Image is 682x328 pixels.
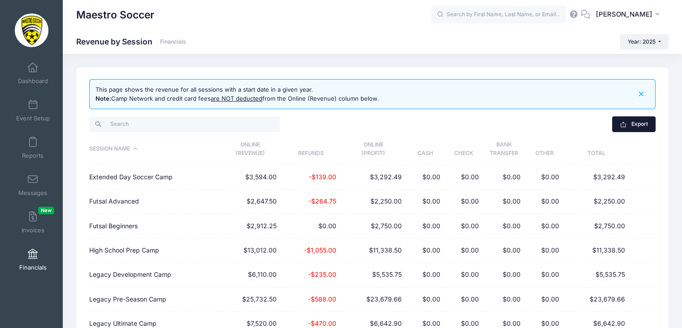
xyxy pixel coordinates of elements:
[38,207,54,214] span: New
[525,288,564,312] td: $0.00
[12,132,54,164] a: Reports
[525,165,564,189] td: $0.00
[340,165,406,189] td: $3,292.49
[340,214,406,238] td: $2,750.00
[445,133,483,165] th: Check: activate to sort column ascending
[281,133,341,165] th: Refunds: activate to sort column ascending
[445,165,483,189] td: $0.00
[525,214,564,238] td: $0.00
[406,214,445,238] td: $0.00
[525,239,564,263] td: $0.00
[18,189,47,197] span: Messages
[281,239,341,263] td: -$1,055.00
[89,239,219,263] td: High School Prep Camp
[281,165,341,189] td: -$139.00
[340,133,406,165] th: Online(Profit): activate to sort column ascending
[445,288,483,312] td: $0.00
[89,288,219,312] td: Legacy Pre-Season Camp
[483,214,525,238] td: $0.00
[564,263,630,287] td: $5,535.75
[12,169,54,201] a: Messages
[406,133,445,165] th: Cash: activate to sort column ascending
[431,6,566,24] input: Search by First Name, Last Name, or Email...
[340,239,406,263] td: $11,338.50
[483,190,525,214] td: $0.00
[525,263,564,287] td: $0.00
[612,116,656,132] button: Export
[15,13,48,47] img: Maestro Soccer
[281,263,341,287] td: -$235.00
[340,190,406,214] td: $2,250.00
[564,190,630,214] td: $2,250.00
[564,288,630,312] td: $23,679.66
[590,4,669,25] button: [PERSON_NAME]
[281,190,341,214] td: -$264.75
[96,85,379,103] div: This page shows the revenue for all sessions with a start date in a given year. Camp Network and ...
[445,214,483,238] td: $0.00
[219,133,281,165] th: Online(Revenue): activate to sort column ascending
[406,263,445,287] td: $0.00
[564,133,630,165] th: Total: activate to sort column ascending
[564,214,630,238] td: $2,750.00
[22,152,43,160] span: Reports
[211,95,262,102] u: are NOT deducted
[219,239,281,263] td: $13,012.00
[219,288,281,312] td: $25,732.50
[564,165,630,189] td: $3,292.49
[445,190,483,214] td: $0.00
[596,9,652,19] span: [PERSON_NAME]
[89,263,219,287] td: Legacy Development Camp
[22,226,44,234] span: Invoices
[219,263,281,287] td: $6,110.00
[620,34,669,49] button: Year: 2025
[89,165,219,189] td: Extended Day Soccer Camp
[160,39,186,45] a: Financials
[12,58,54,89] a: Dashboard
[525,190,564,214] td: $0.00
[281,288,341,312] td: -$588.00
[483,165,525,189] td: $0.00
[12,95,54,126] a: Event Setup
[89,214,219,238] td: Futsal Beginners
[12,207,54,238] a: InvoicesNew
[483,239,525,263] td: $0.00
[445,239,483,263] td: $0.00
[564,239,630,263] td: $11,338.50
[483,263,525,287] td: $0.00
[406,288,445,312] td: $0.00
[483,133,525,165] th: BankTransfer: activate to sort column ascending
[219,190,281,214] td: $2,647.50
[219,214,281,238] td: $2,912.25
[76,4,154,25] h1: Maestro Soccer
[483,288,525,312] td: $0.00
[12,244,54,275] a: Financials
[19,264,47,271] span: Financials
[96,95,111,102] b: Note:
[16,115,50,122] span: Event Setup
[89,190,219,214] td: Futsal Advanced
[525,133,564,165] th: Other: activate to sort column ascending
[445,263,483,287] td: $0.00
[89,116,280,132] input: Search
[18,77,48,85] span: Dashboard
[340,288,406,312] td: $23,679.66
[76,37,186,46] h1: Revenue by Session
[219,165,281,189] td: $3,594.00
[89,133,219,165] th: Session Name: activate to sort column descending
[628,38,656,45] span: Year: 2025
[406,239,445,263] td: $0.00
[340,263,406,287] td: $5,535.75
[281,214,341,238] td: $0.00
[406,190,445,214] td: $0.00
[406,165,445,189] td: $0.00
